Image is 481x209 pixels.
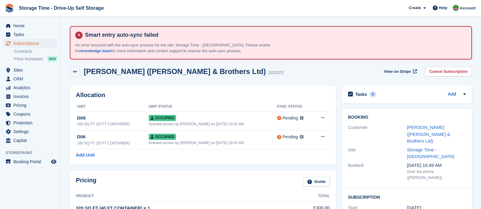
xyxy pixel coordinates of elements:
span: Occupied [149,115,176,121]
a: Add Unit [76,152,95,159]
h2: Booking [348,115,466,120]
div: [DATE] 10:48 AM [407,162,466,169]
div: Pending [283,115,298,121]
span: View on Stripe [384,69,411,75]
div: Pending [283,134,298,140]
span: Help [439,5,447,11]
th: Unit [76,102,149,112]
div: Site [348,147,407,160]
span: Protection [13,119,50,127]
div: Customer [348,124,407,145]
a: menu [3,119,57,127]
th: Unit Status [149,102,277,112]
a: Cancel Subscription [425,67,472,77]
h2: Subscription [348,194,466,200]
div: D06 [77,133,149,140]
a: Contracts [14,49,57,54]
a: menu [3,157,57,166]
span: Settings [13,127,50,136]
a: [PERSON_NAME] ([PERSON_NAME] & Brothers Ltd) [407,125,450,143]
th: Product [76,191,291,201]
span: Occupied [149,134,176,140]
div: D09 [77,115,149,122]
a: Add [448,91,456,98]
img: stora-icon-8386f47178a22dfd0bd8f6a31ec36ba5ce8667c1dd55bd0f319d3a0aa187defe.svg [5,4,14,13]
img: Saeed [453,5,459,11]
a: menu [3,92,57,101]
div: NEW [47,56,57,62]
span: Tasks [13,30,50,39]
h4: Smart entry auto-sync failed [83,32,466,39]
span: Booking Portal [13,157,50,166]
th: Total [291,191,330,201]
th: Sync Status [277,102,313,112]
span: Subscriptions [13,39,50,48]
h2: Tasks [355,92,367,97]
a: View on Stripe [381,67,418,77]
a: Storage Time - Drive-Up Self Storage [16,3,106,13]
a: knowledge base [81,49,111,53]
img: icon-info-grey-7440780725fd019a000dd9b08b2336e03edf1995a4989e88bcd33f0948082b44.svg [300,116,303,120]
span: Create [409,5,421,11]
p: An error occurred with the auto-sync process for the site: Storage Time - [GEOGRAPHIC_DATA]. Plea... [75,42,288,54]
span: Account [460,5,476,11]
a: menu [3,66,57,74]
h2: Pricing [76,177,97,187]
div: 0 [369,92,376,97]
a: menu [3,75,57,83]
span: Analytics [13,83,50,92]
a: menu [3,39,57,48]
a: menu [3,110,57,118]
a: menu [3,127,57,136]
div: Booked [348,162,407,181]
div: 160 SQ FT (20 FT CONTAINER) [77,121,149,127]
div: Granted access by [PERSON_NAME] on [DATE] 10:53 AM [149,140,277,146]
span: Sites [13,66,50,74]
span: Price increases [14,56,43,62]
a: Preview store [50,158,57,165]
a: menu [3,30,57,39]
a: menu [3,136,57,145]
a: Guide [303,177,330,187]
span: Pricing [13,101,50,110]
a: menu [3,101,57,110]
a: Storage Time - [GEOGRAPHIC_DATA] [407,147,454,159]
div: 160 SQ FT (20 FT CONTAINER) [77,140,149,146]
span: Home [13,22,50,30]
img: icon-info-grey-7440780725fd019a000dd9b08b2336e03edf1995a4989e88bcd33f0948082b44.svg [300,135,303,139]
div: Granted access by [PERSON_NAME] on [DATE] 10:52 AM [149,121,277,127]
span: Capital [13,136,50,145]
span: Invoices [13,92,50,101]
a: menu [3,83,57,92]
span: Coupons [13,110,50,118]
div: 101523 [268,69,283,76]
span: CRM [13,75,50,83]
a: menu [3,22,57,30]
span: Storefront [5,150,60,156]
a: Price increases NEW [14,56,57,62]
h2: [PERSON_NAME] ([PERSON_NAME] & Brothers Ltd) [84,67,266,76]
h2: Allocation [76,92,330,99]
div: Over the phone ([PERSON_NAME]) [407,169,466,180]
